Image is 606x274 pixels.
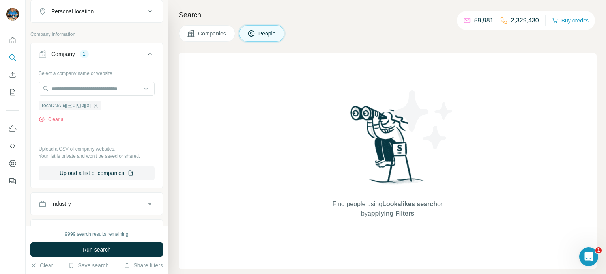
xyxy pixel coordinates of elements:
[579,247,598,266] iframe: Intercom live chat
[179,9,597,21] h4: Search
[65,231,129,238] div: 9999 search results remaining
[39,67,155,77] div: Select a company name or website
[6,157,19,171] button: Dashboard
[6,85,19,99] button: My lists
[124,261,163,269] button: Share filters
[6,68,19,82] button: Enrich CSV
[6,139,19,153] button: Use Surfe API
[31,2,163,21] button: Personal location
[31,221,163,240] button: HQ location
[368,210,414,217] span: applying Filters
[6,33,19,47] button: Quick start
[39,166,155,180] button: Upload a list of companies
[347,104,429,192] img: Surfe Illustration - Woman searching with binoculars
[6,174,19,188] button: Feedback
[51,200,71,208] div: Industry
[51,7,94,15] div: Personal location
[31,194,163,213] button: Industry
[388,84,459,155] img: Surfe Illustration - Stars
[68,261,108,269] button: Save search
[80,50,89,58] div: 1
[82,246,111,253] span: Run search
[31,45,163,67] button: Company1
[39,116,65,123] button: Clear all
[39,145,155,153] p: Upload a CSV of company websites.
[6,122,19,136] button: Use Surfe on LinkedIn
[6,50,19,65] button: Search
[511,16,539,25] p: 2,329,430
[39,153,155,160] p: Your list is private and won't be saved or shared.
[258,30,277,37] span: People
[595,247,602,253] span: 1
[324,199,451,218] span: Find people using or by
[30,31,163,38] p: Company information
[30,261,53,269] button: Clear
[474,16,494,25] p: 59,981
[198,30,227,37] span: Companies
[382,201,437,207] span: Lookalikes search
[6,8,19,21] img: Avatar
[552,15,589,26] button: Buy credits
[51,50,75,58] div: Company
[30,242,163,257] button: Run search
[41,102,91,109] span: TechDNA-테크디엔에이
